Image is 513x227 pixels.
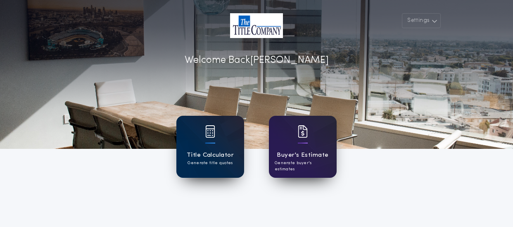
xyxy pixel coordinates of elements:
[402,13,441,28] button: Settings
[176,116,244,178] a: card iconTitle CalculatorGenerate title quotes
[277,151,328,160] h1: Buyer's Estimate
[188,160,233,166] p: Generate title quotes
[275,160,331,172] p: Generate buyer's estimates
[185,53,329,68] p: Welcome Back [PERSON_NAME]
[230,13,283,38] img: account-logo
[269,116,337,178] a: card iconBuyer's EstimateGenerate buyer's estimates
[187,151,234,160] h1: Title Calculator
[205,125,215,138] img: card icon
[298,125,308,138] img: card icon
